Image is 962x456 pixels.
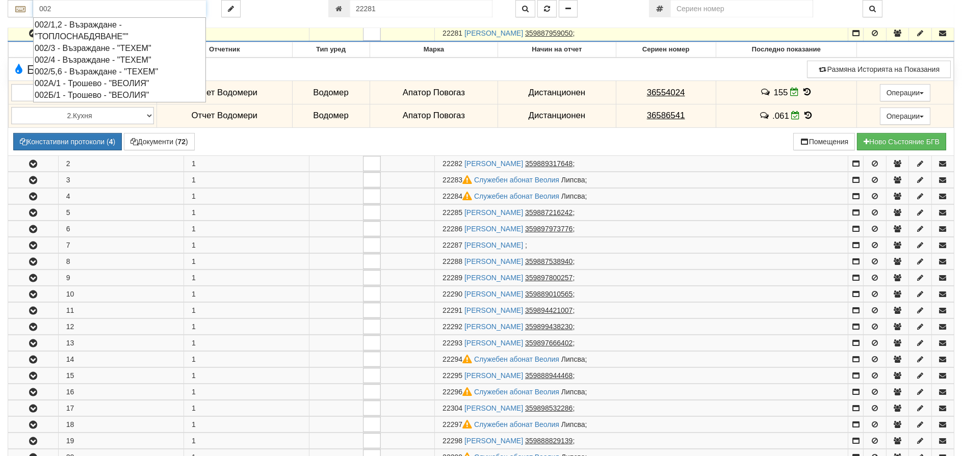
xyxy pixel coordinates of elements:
[435,204,848,220] td: ;
[464,159,523,168] a: [PERSON_NAME]
[184,270,309,285] td: 1
[474,355,559,363] a: Служебен абонат Веолия
[464,323,523,331] a: [PERSON_NAME]
[35,77,204,89] div: 002А/1 - Трошево - "ВЕОЛИЯ"
[184,302,309,318] td: 1
[184,416,309,432] td: 1
[435,270,848,285] td: ;
[474,388,559,396] a: Служебен абонат Веолия
[464,306,523,314] a: [PERSON_NAME]
[184,221,309,236] td: 1
[435,351,848,367] td: ;
[435,253,848,269] td: ;
[443,290,462,298] span: Партида №
[184,204,309,220] td: 1
[11,63,142,76] span: Битово гореща вода
[443,420,474,428] span: Партида №
[792,111,800,120] i: Редакция Отчет
[443,437,462,445] span: Партида №
[435,416,848,432] td: ;
[184,318,309,334] td: 1
[443,241,462,249] span: Партида №
[184,25,309,41] td: 1
[184,335,309,351] td: 1
[58,286,184,302] td: 10
[464,404,523,412] a: [PERSON_NAME]
[759,111,772,120] span: История на забележките
[435,335,848,351] td: ;
[464,339,523,347] a: [PERSON_NAME]
[525,29,573,37] tcxspan: Call 359887959050 via 3CX
[716,42,856,58] th: Последно показание
[474,176,559,184] a: Служебен абонат Веолия
[880,84,931,101] button: Операции
[58,384,184,399] td: 16
[443,257,462,265] span: Партида №
[184,351,309,367] td: 1
[109,138,113,146] b: 4
[474,420,559,428] a: Служебен абонат Веолия
[464,437,523,445] a: [PERSON_NAME]
[525,257,573,265] tcxspan: Call 359887538940 via 3CX
[443,306,462,314] span: Партида №
[58,172,184,187] td: 3
[370,42,498,58] th: Марка
[184,237,309,253] td: 1
[525,290,573,298] tcxspan: Call 359889010565 via 3CX
[772,111,789,121] span: .061
[184,367,309,383] td: 1
[292,81,370,104] td: Водомер
[157,42,292,58] th: Отчетник
[498,42,616,58] th: Начин на отчет
[464,241,523,249] a: [PERSON_NAME]
[561,388,585,396] span: Липсва
[35,66,204,77] div: 002/5,6 - Възраждане - "ТЕХЕМ"
[292,104,370,127] td: Водомер
[58,188,184,204] td: 4
[793,133,855,150] button: Помещения
[58,433,184,448] td: 19
[13,133,122,150] button: Констативни протоколи (4)
[443,274,462,282] span: Партида №
[192,88,257,97] span: Отчет Водомери
[435,188,848,204] td: ;
[443,404,462,412] span: Партида №
[464,371,523,380] a: [PERSON_NAME]
[790,88,799,96] i: Редакция Отчет
[435,25,848,41] td: ;
[124,133,195,150] button: Документи (72)
[435,400,848,416] td: ;
[443,225,462,233] span: Партида №
[464,274,523,282] a: [PERSON_NAME]
[443,323,462,331] span: Партида №
[435,384,848,399] td: ;
[802,111,814,120] span: История на показанията
[58,253,184,269] td: 8
[857,133,946,150] button: Новo Състояние БГВ
[58,416,184,432] td: 18
[525,225,573,233] tcxspan: Call 359897973776 via 3CX
[184,400,309,416] td: 1
[435,318,848,334] td: ;
[370,81,498,104] td: Апатор Повогаз
[58,155,184,171] td: 2
[647,111,685,120] tcxspan: Call 36586541 via 3CX
[525,323,573,331] tcxspan: Call 359899438230 via 3CX
[561,192,585,200] span: Липсва
[435,367,848,383] td: ;
[801,87,813,97] span: История на показанията
[9,42,157,58] th: Помещение
[443,159,462,168] span: Партида №
[807,61,951,78] button: Размяна Историята на Показания
[178,138,186,146] b: 72
[525,437,573,445] tcxspan: Call 359888829139 via 3CX
[443,388,474,396] span: Партида №
[370,104,498,127] td: Апатор Повогаз
[525,159,573,168] tcxspan: Call 359889317648 via 3CX
[184,433,309,448] td: 1
[443,208,462,217] span: Партида №
[464,225,523,233] a: [PERSON_NAME]
[525,404,573,412] tcxspan: Call 359898532286 via 3CX
[435,155,848,171] td: ;
[464,257,523,265] a: [PERSON_NAME]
